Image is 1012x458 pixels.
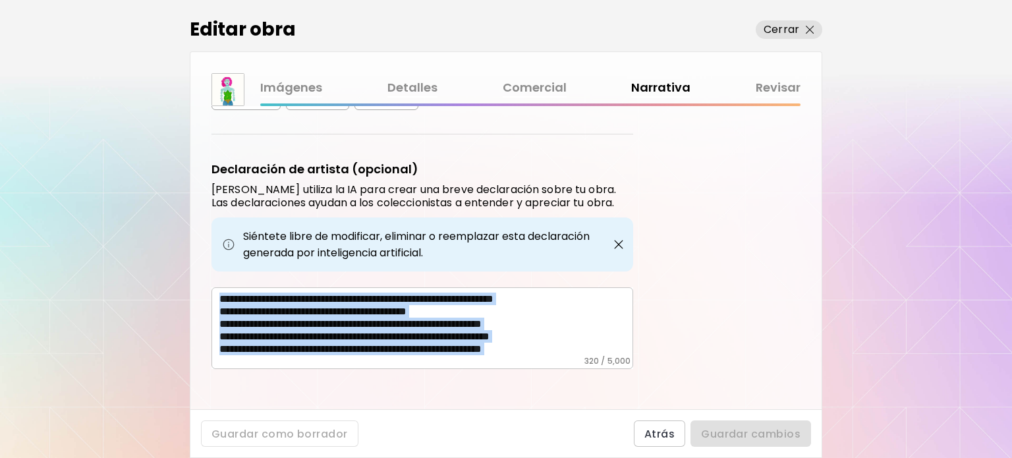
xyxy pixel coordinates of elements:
[211,217,633,272] div: Siéntete libre de modificar, eliminar o reemplazar esta declaración generada por inteligencia art...
[756,78,801,98] a: Revisar
[222,238,235,251] img: info
[634,420,685,447] button: Atrás
[609,235,628,254] button: close-button
[211,183,633,210] h6: [PERSON_NAME] utiliza la IA para crear una breve declaración sobre tu obra. Las declaraciones ayu...
[503,78,567,98] a: Comercial
[211,161,418,178] h5: Declaración de artista (opcional)
[387,78,437,98] a: Detalles
[260,78,322,98] a: Imágenes
[644,427,675,441] span: Atrás
[612,238,625,251] img: close-button
[584,356,631,366] h6: 320 / 5,000
[212,74,244,105] img: thumbnail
